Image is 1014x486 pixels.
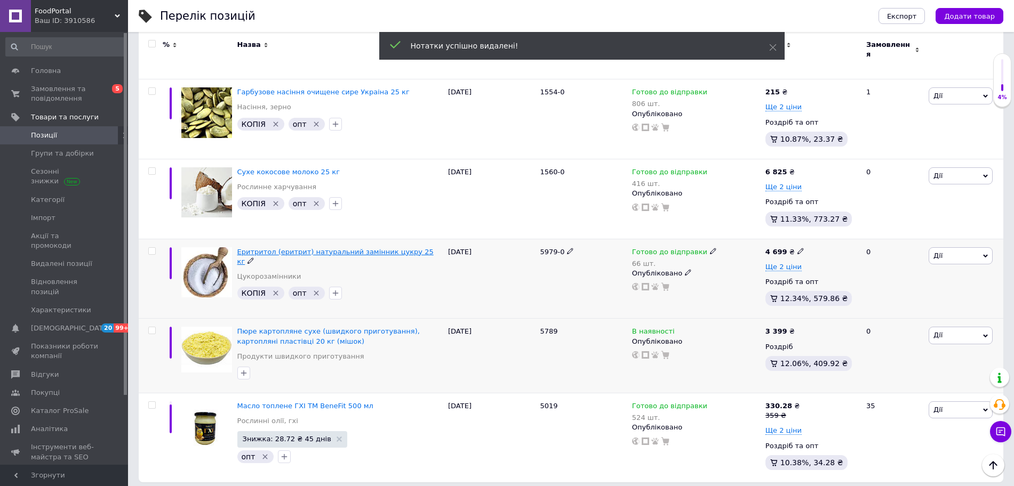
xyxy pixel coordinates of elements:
b: 330.28 [765,402,792,410]
span: Ще 2 ціни [765,183,802,191]
span: Категорії [31,195,65,205]
span: 5979-0 [540,248,564,256]
div: Роздріб [765,342,857,352]
span: 99+ [114,323,131,333]
div: 359 ₴ [765,411,800,420]
a: Сухе кокосове молоко 25 кг [237,168,340,176]
span: Імпорт [31,213,55,223]
span: опт [293,199,307,208]
span: опт [293,120,307,128]
div: 4% [994,94,1011,101]
button: Додати товар [936,8,1003,24]
div: Роздріб та опт [765,197,857,207]
span: Сезонні знижки [31,167,99,186]
div: ₴ [765,167,795,177]
div: Опубліковано [632,269,760,278]
div: ₴ [765,87,787,97]
svg: Видалити мітку [272,120,280,128]
div: 416 шт. [632,180,707,188]
div: 0 [860,239,926,319]
div: [DATE] [445,239,537,319]
div: Ваш ID: 3910586 [35,16,128,26]
div: 0 [860,159,926,239]
a: Цукорозамінники [237,272,301,281]
svg: Видалити мітку [272,199,280,208]
span: Акції та промокоди [31,231,99,250]
div: 1 [860,79,926,159]
span: 1554-0 [540,88,564,96]
span: 5789 [540,327,557,335]
span: опт [242,452,256,461]
div: 524 шт. [632,414,707,422]
span: КОПІЯ [242,120,266,128]
span: Знижка: 28.72 ₴ 45 днів [243,435,331,442]
span: 10.87%, 23.37 ₴ [780,135,843,143]
span: КОПІЯ [242,199,266,208]
div: Перелік позицій [160,11,256,22]
img: Сухое кокосовое молоко 25 кг [181,167,232,218]
span: Готово до відправки [632,88,707,99]
span: Покупці [31,388,60,398]
div: [DATE] [445,393,537,482]
svg: Видалити мітку [261,452,269,461]
span: Додати товар [944,12,995,20]
span: % [163,40,170,50]
span: 5019 [540,402,557,410]
span: Замовлення [866,40,912,59]
div: 806 шт. [632,100,707,108]
span: Характеристики [31,305,91,315]
div: Роздріб та опт [765,441,857,451]
div: Опубліковано [632,337,760,346]
div: Опубліковано [632,423,760,432]
div: ₴ [765,327,795,336]
div: Нотатки успішно видалені! [411,40,742,51]
button: Наверх [982,454,1004,476]
svg: Видалити мітку [312,120,321,128]
span: Дії [933,252,943,260]
b: 215 [765,88,780,96]
span: Готово до відправки [632,168,707,179]
div: ₴ [765,247,804,257]
input: Пошук [5,37,126,56]
b: 6 825 [765,168,787,176]
span: [DEMOGRAPHIC_DATA] [31,323,110,333]
span: 12.06%, 409.92 ₴ [780,359,848,368]
img: Масло топленое ГХИ ТМ BeneFit 500 мл [181,401,232,452]
span: Назва [237,40,261,50]
span: Товари та послуги [31,112,99,122]
span: Дії [933,331,943,339]
b: 3 399 [765,327,787,335]
a: Гарбузове насіння очищене сире Украіна 25 кг [237,88,410,96]
span: 1560-0 [540,168,564,176]
button: Чат з покупцем [990,421,1011,442]
span: Ще 2 ціни [765,263,802,271]
span: Каталог ProSale [31,406,89,416]
a: Масло топлене ГХІ ТМ BeneFit 500 мл [237,402,373,410]
span: Відгуки [31,370,59,379]
div: Роздріб та опт [765,277,857,287]
a: Еритритол (еритрит) натуральний замінник цукру 25 кг [237,248,434,265]
span: Відновлення позицій [31,277,99,296]
span: Дії [933,92,943,100]
div: 0 [860,319,926,393]
img: Тыквенные семечки очищенные сырые Украина 25 кг [181,87,232,138]
span: Замовлення та повідомлення [31,84,99,103]
a: Рослинні олії, гхі [237,416,298,426]
span: FoodPortal [35,6,115,16]
a: Насіння, зерно [237,102,291,112]
a: Пюре картопляне сухе (швидкого приготування), картопляні пластівці 20 кг (мішок) [237,327,420,345]
span: 10.38%, 34.28 ₴ [780,458,843,467]
span: 20 [101,323,114,333]
div: ₴ [765,401,800,411]
span: Готово до відправки [632,402,707,413]
a: Продукти швидкого приготування [237,352,364,361]
span: 12.34%, 579.86 ₴ [780,294,848,303]
span: 11.33%, 773.27 ₴ [780,215,848,223]
div: 35 [860,393,926,482]
span: Показники роботи компанії [31,342,99,361]
span: Головна [31,66,61,76]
